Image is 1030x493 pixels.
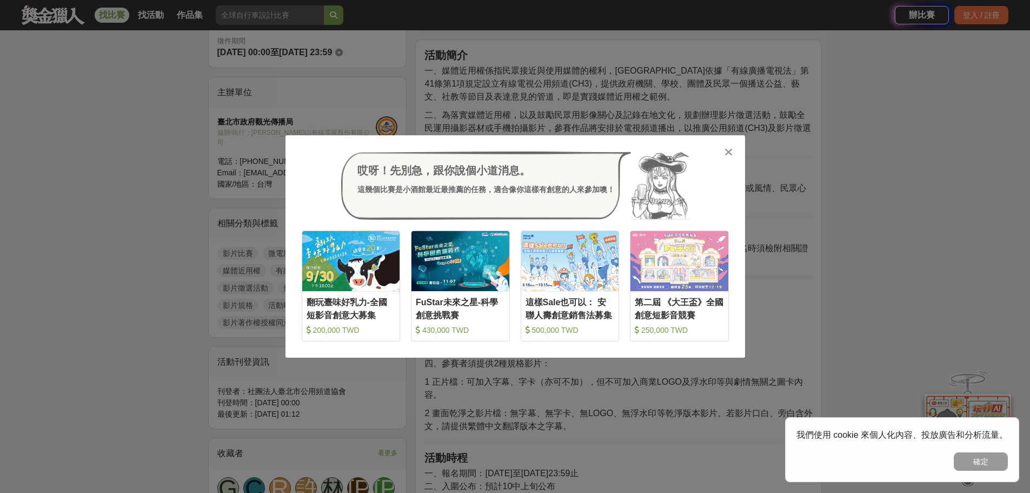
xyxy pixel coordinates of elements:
div: 200,000 TWD [307,325,396,336]
a: Cover Image翻玩臺味好乳力-全國短影音創意大募集 200,000 TWD [302,231,401,341]
div: 哎呀！先別急，跟你說個小道消息。 [357,162,615,179]
a: Cover ImageFuStar未來之星-科學創意挑戰賽 430,000 TWD [411,231,510,341]
div: 第二屆 《大王盃》全國創意短影音競賽 [635,296,724,320]
div: 430,000 TWD [416,325,505,336]
button: 確定 [954,452,1008,471]
a: Cover Image第二屆 《大王盃》全國創意短影音競賽 250,000 TWD [630,231,729,341]
a: Cover Image這樣Sale也可以： 安聯人壽創意銷售法募集 500,000 TWD [521,231,620,341]
img: Cover Image [302,231,400,291]
div: 250,000 TWD [635,325,724,336]
div: FuStar未來之星-科學創意挑戰賽 [416,296,505,320]
img: Avatar [631,152,689,220]
span: 我們使用 cookie 來個人化內容、投放廣告和分析流量。 [796,430,1008,439]
img: Cover Image [630,231,728,291]
div: 這樣Sale也可以： 安聯人壽創意銷售法募集 [526,296,615,320]
div: 這幾個比賽是小酒館最近最推薦的任務，適合像你這樣有創意的人來參加噢！ [357,184,615,195]
div: 翻玩臺味好乳力-全國短影音創意大募集 [307,296,396,320]
img: Cover Image [411,231,509,291]
img: Cover Image [521,231,619,291]
div: 500,000 TWD [526,325,615,336]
